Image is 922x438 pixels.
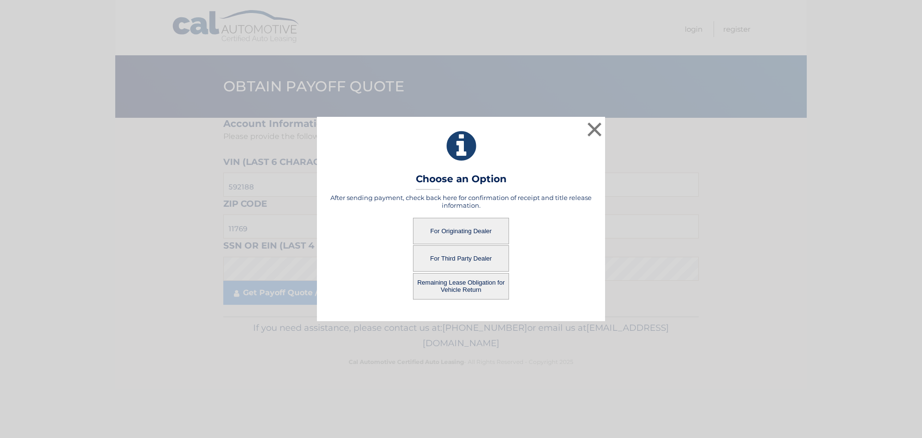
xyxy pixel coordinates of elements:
h5: After sending payment, check back here for confirmation of receipt and title release information. [329,194,593,209]
button: For Third Party Dealer [413,245,509,272]
h3: Choose an Option [416,173,507,190]
button: Remaining Lease Obligation for Vehicle Return [413,273,509,300]
button: × [585,120,604,139]
button: For Originating Dealer [413,218,509,244]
